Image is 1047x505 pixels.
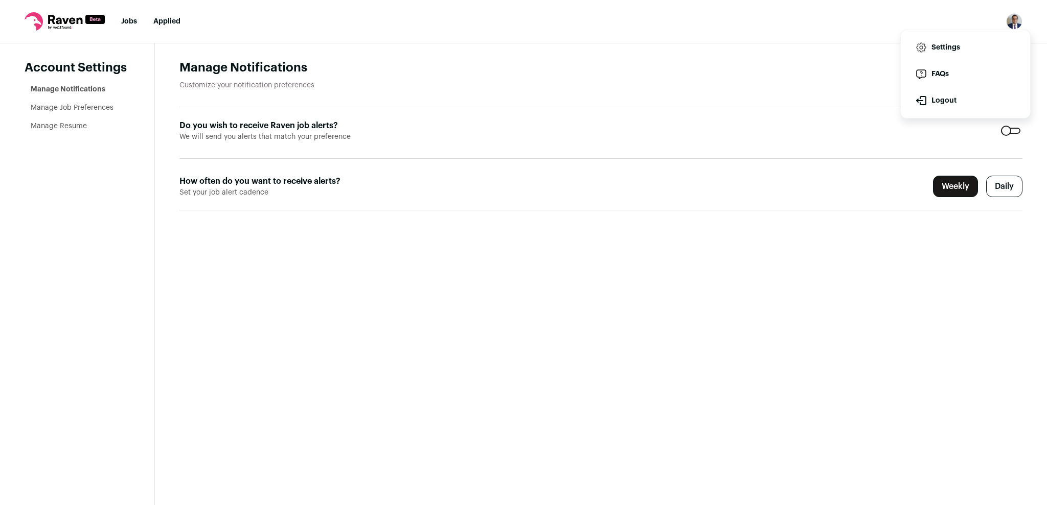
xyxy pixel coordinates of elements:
header: Account Settings [25,60,130,76]
a: Jobs [121,18,137,25]
a: Manage Notifications [31,86,105,93]
label: How often do you want to receive alerts? [179,175,458,187]
a: FAQs [909,62,1022,86]
button: Open dropdown [1006,13,1022,30]
img: 8759488-medium_jpg [1006,13,1022,30]
label: Weekly [933,176,978,197]
label: Daily [986,176,1022,197]
p: Customize your notification preferences [179,80,1022,90]
button: Logout [909,88,1022,113]
a: Applied [153,18,180,25]
a: Manage Resume [31,123,87,130]
span: We will send you alerts that match your preference [179,132,458,142]
label: Do you wish to receive Raven job alerts? [179,119,458,132]
span: Set your job alert cadence [179,187,458,198]
a: Manage Job Preferences [31,104,113,111]
a: Settings [909,35,1022,60]
h1: Manage Notifications [179,60,1022,76]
